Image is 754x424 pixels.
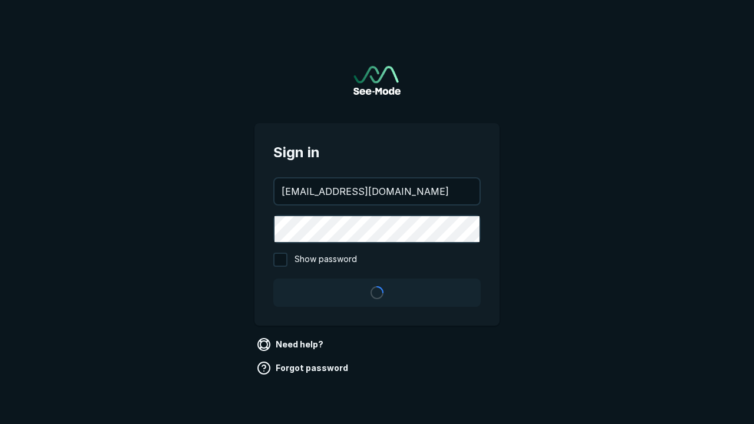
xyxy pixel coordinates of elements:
img: See-Mode Logo [353,66,401,95]
a: Go to sign in [353,66,401,95]
input: your@email.com [275,178,479,204]
a: Forgot password [254,359,353,377]
span: Show password [295,253,357,267]
a: Need help? [254,335,328,354]
span: Sign in [273,142,481,163]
